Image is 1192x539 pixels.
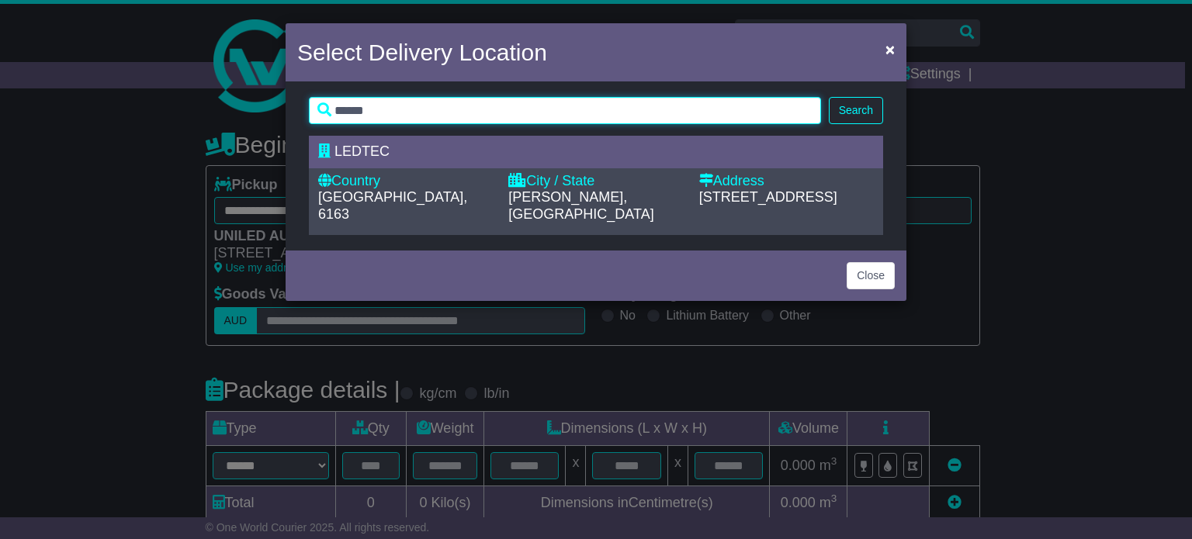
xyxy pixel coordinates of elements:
[508,173,683,190] div: City / State
[334,143,390,159] span: LEDTEC
[878,33,903,65] button: Close
[847,262,895,289] button: Close
[297,35,547,70] h4: Select Delivery Location
[885,40,895,58] span: ×
[699,189,837,205] span: [STREET_ADDRESS]
[508,189,653,222] span: [PERSON_NAME], [GEOGRAPHIC_DATA]
[318,189,467,222] span: [GEOGRAPHIC_DATA], 6163
[699,173,874,190] div: Address
[829,97,883,124] button: Search
[318,173,493,190] div: Country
